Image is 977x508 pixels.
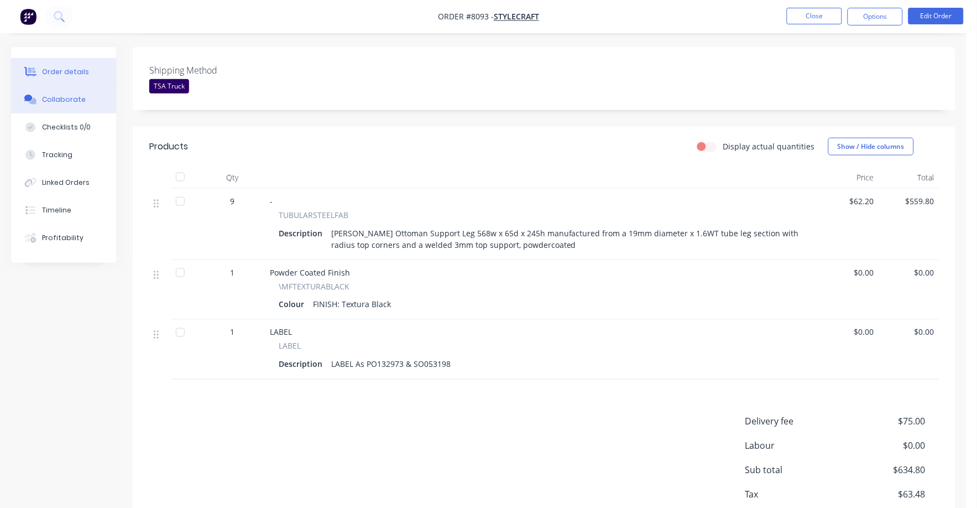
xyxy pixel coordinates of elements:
span: $0.00 [844,439,926,453]
div: Collaborate [42,95,86,105]
span: LABEL [279,340,301,352]
div: Price [818,167,879,189]
div: Total [879,167,939,189]
span: Sub total [745,464,844,477]
span: $634.80 [844,464,926,477]
span: $0.00 [823,326,874,338]
button: Edit Order [908,8,964,24]
div: Checklists 0/0 [42,122,91,132]
div: Description [279,225,327,241]
span: \MFTEXTURABLACK [279,281,349,292]
span: $63.48 [844,488,926,501]
span: $75.00 [844,415,926,428]
div: [PERSON_NAME] Ottoman Support Leg 568w x 65d x 245h manufactured from a 19mm diameter x 1.6WT tub... [327,225,805,253]
span: $0.00 [883,326,934,338]
span: $0.00 [883,267,934,278]
div: Linked Orders [42,178,90,188]
div: Profitability [42,233,83,243]
img: Factory [20,8,36,25]
div: TSA Truck [149,79,189,94]
span: $559.80 [883,195,934,207]
button: Close [787,8,842,24]
div: Order details [42,67,89,77]
span: Powder Coated Finish [270,267,350,278]
button: Linked Orders [11,169,116,196]
div: Description [279,356,327,372]
span: Labour [745,439,844,453]
span: Order #8093 - [438,12,494,22]
button: Order details [11,58,116,86]
label: Display actual quantities [723,141,815,152]
span: 1 [230,267,234,278]
button: Checklists 0/0 [11,113,116,141]
span: $0.00 [823,267,874,278]
span: LABEL [270,327,292,338]
button: Collaborate [11,86,116,113]
a: Stylecraft [494,12,539,22]
span: Delivery fee [745,415,844,428]
span: TUBULARSTEELFAB [279,209,348,221]
span: $62.20 [823,195,874,207]
div: Tracking [42,150,72,160]
span: - [270,196,273,206]
span: 9 [230,195,234,207]
button: Show / Hide columns [828,138,914,155]
label: Shipping Method [149,64,288,77]
div: LABEL As PO132973 & SO053198 [327,356,455,372]
span: 1 [230,326,234,338]
div: Qty [199,167,265,189]
div: Timeline [42,205,71,215]
button: Options [848,8,903,25]
div: FINISH: Textura Black [309,297,395,313]
div: Products [149,140,188,153]
div: Colour [279,297,309,313]
button: Profitability [11,224,116,252]
button: Timeline [11,196,116,224]
span: Tax [745,488,844,501]
button: Tracking [11,141,116,169]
